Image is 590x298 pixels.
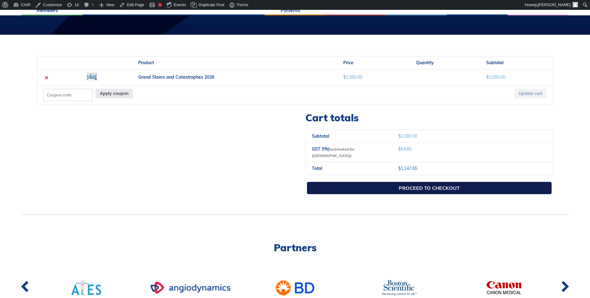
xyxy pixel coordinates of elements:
th: Quantity [410,57,480,69]
input: Coupon code [43,89,92,101]
bdi: 1,093.00 [486,74,505,80]
bdi: 1,147.65 [398,166,417,171]
span: $ [486,74,489,80]
th: Subtotal [306,130,392,143]
a: Proceed to checkout [307,182,552,194]
span: $ [343,74,346,80]
span: $ [398,166,401,171]
a: Remove this item [43,74,50,80]
button: Update cart [514,89,547,98]
h2: Partners [22,243,568,253]
span: $ [398,146,401,152]
span: [PERSON_NAME] [538,2,571,7]
span: $ [398,133,401,139]
th: GST 5%) [306,143,392,162]
h2: Cart totals [305,112,553,124]
button: Apply coupon [96,89,133,98]
div: Focus keyphrase not set [158,3,162,7]
small: (estimated for [GEOGRAPHIC_DATA]) [312,147,355,158]
a: Grand Slams and Catastrophes 2026 [138,74,214,80]
span: 54.65 [398,146,411,152]
th: Price [337,57,410,69]
th: Total [306,162,392,175]
th: Subtotal [480,57,553,69]
bdi: 1,093.00 [343,74,362,80]
th: Product [132,57,337,69]
bdi: 1,093.00 [398,133,417,139]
